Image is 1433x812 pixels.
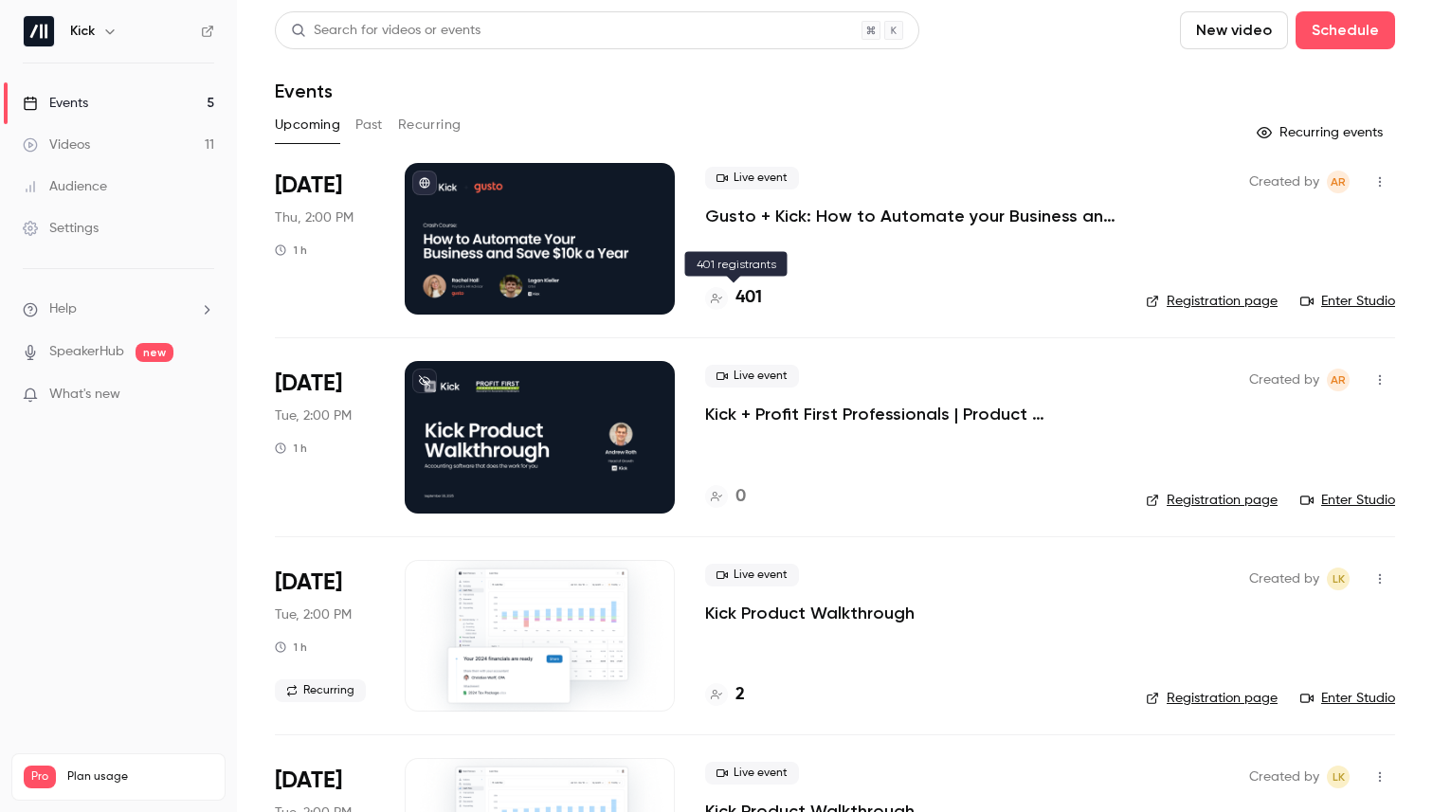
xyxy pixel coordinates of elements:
[24,766,56,788] span: Pro
[705,167,799,189] span: Live event
[705,602,915,624] a: Kick Product Walkthrough
[1146,292,1278,311] a: Registration page
[49,299,77,319] span: Help
[275,80,333,102] h1: Events
[275,243,307,258] div: 1 h
[1146,491,1278,510] a: Registration page
[1327,171,1350,193] span: Andrew Roth
[275,766,342,796] span: [DATE]
[705,564,799,586] span: Live event
[275,605,352,624] span: Tue, 2:00 PM
[1333,766,1345,788] span: LK
[1296,11,1395,49] button: Schedule
[275,361,374,513] div: Sep 30 Tue, 2:00 PM (America/Toronto)
[275,406,352,425] span: Tue, 2:00 PM
[49,342,124,362] a: SpeakerHub
[23,177,107,196] div: Audience
[398,110,462,140] button: Recurring
[735,682,745,708] h4: 2
[275,208,354,227] span: Thu, 2:00 PM
[275,679,366,702] span: Recurring
[705,205,1116,227] a: Gusto + Kick: How to Automate your Business and Save $10k a Year
[70,22,95,41] h6: Kick
[1249,369,1319,391] span: Created by
[705,365,799,388] span: Live event
[735,484,746,510] h4: 0
[1146,689,1278,708] a: Registration page
[275,110,340,140] button: Upcoming
[1327,766,1350,788] span: Logan Kieller
[275,568,342,598] span: [DATE]
[705,762,799,785] span: Live event
[1327,369,1350,391] span: Andrew Roth
[136,343,173,362] span: new
[23,219,99,238] div: Settings
[1300,292,1395,311] a: Enter Studio
[1300,689,1395,708] a: Enter Studio
[1249,766,1319,788] span: Created by
[275,171,342,201] span: [DATE]
[705,682,745,708] a: 2
[23,94,88,113] div: Events
[275,369,342,399] span: [DATE]
[67,769,213,785] span: Plan usage
[275,560,374,712] div: Sep 30 Tue, 11:00 AM (America/Los Angeles)
[705,484,746,510] a: 0
[735,285,762,311] h4: 401
[355,110,383,140] button: Past
[705,403,1116,425] a: Kick + Profit First Professionals | Product Walkthrough
[705,285,762,311] a: 401
[24,16,54,46] img: Kick
[1333,568,1345,590] span: LK
[23,299,214,319] li: help-dropdown-opener
[1327,568,1350,590] span: Logan Kieller
[1249,568,1319,590] span: Created by
[275,163,374,315] div: Sep 25 Thu, 11:00 AM (America/Vancouver)
[49,385,120,405] span: What's new
[1180,11,1288,49] button: New video
[1249,171,1319,193] span: Created by
[1248,117,1395,148] button: Recurring events
[275,441,307,456] div: 1 h
[1331,171,1346,193] span: AR
[23,135,90,154] div: Videos
[1331,369,1346,391] span: AR
[1300,491,1395,510] a: Enter Studio
[275,640,307,655] div: 1 h
[291,21,481,41] div: Search for videos or events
